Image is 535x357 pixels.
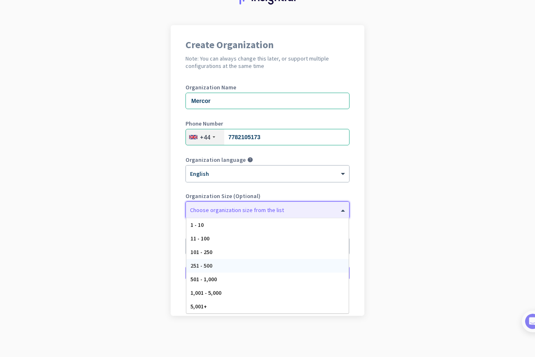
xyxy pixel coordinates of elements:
[190,262,212,269] span: 251 - 500
[185,295,350,301] div: Go back
[185,55,350,70] h2: Note: You can always change this later, or support multiple configurations at the same time
[200,133,210,141] div: +44
[190,248,212,256] span: 101 - 250
[190,303,207,310] span: 5,001+
[185,129,350,145] input: 121 234 5678
[185,84,350,90] label: Organization Name
[186,218,349,313] div: Options List
[247,157,253,163] i: help
[185,40,350,50] h1: Create Organization
[190,235,209,242] span: 11 - 100
[190,221,204,229] span: 1 - 10
[185,193,350,199] label: Organization Size (Optional)
[190,289,221,296] span: 1,001 - 5,000
[185,121,350,126] label: Phone Number
[185,157,246,163] label: Organization language
[185,229,350,235] label: Organization Time Zone
[190,275,217,283] span: 501 - 1,000
[185,266,350,280] button: Create Organization
[185,93,350,109] input: What is the name of your organization?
